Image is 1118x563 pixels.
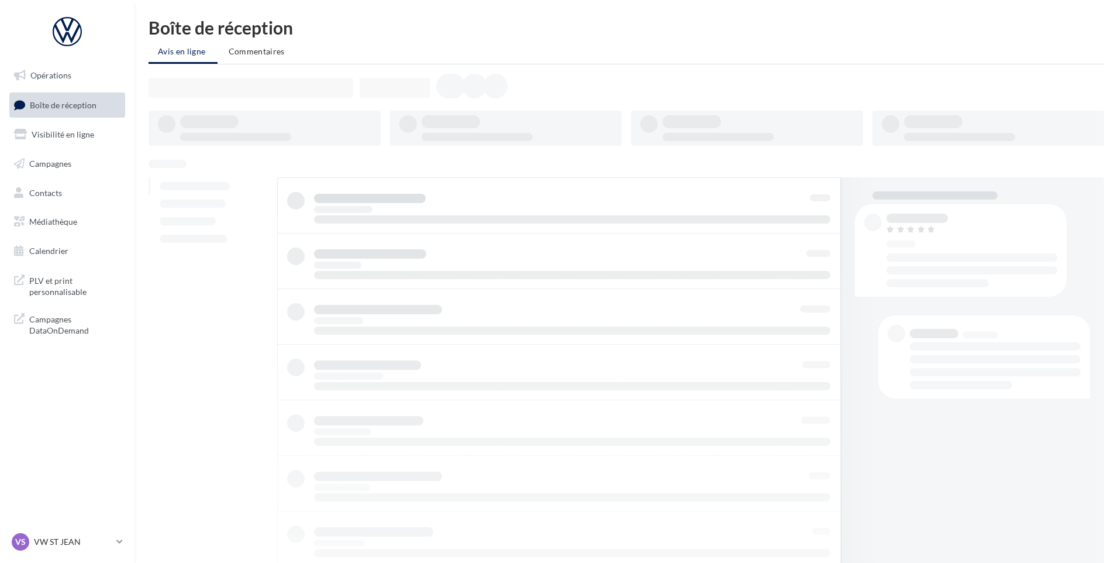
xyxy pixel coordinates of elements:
a: Visibilité en ligne [7,122,127,147]
a: Boîte de réception [7,92,127,118]
a: VS VW ST JEAN [9,531,125,553]
span: Médiathèque [29,217,77,226]
span: Calendrier [29,246,68,256]
a: PLV et print personnalisable [7,268,127,303]
a: Médiathèque [7,210,127,234]
a: Contacts [7,181,127,205]
span: Campagnes DataOnDemand [29,311,120,337]
p: VW ST JEAN [34,536,112,548]
a: Campagnes DataOnDemand [7,307,127,341]
span: Opérations [30,70,71,80]
a: Campagnes [7,152,127,176]
span: Contacts [29,187,62,197]
span: PLV et print personnalisable [29,273,120,298]
span: Campagnes [29,159,71,169]
a: Calendrier [7,239,127,263]
span: VS [15,536,26,548]
span: Boîte de réception [30,99,96,109]
a: Opérations [7,63,127,88]
div: Boîte de réception [149,19,1104,36]
span: Commentaires [229,46,285,56]
span: Visibilité en ligne [32,129,94,139]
